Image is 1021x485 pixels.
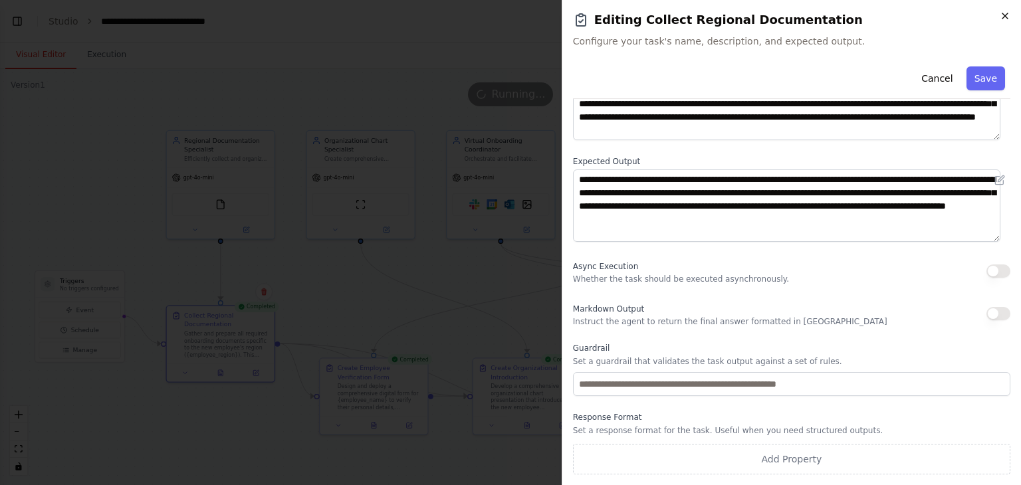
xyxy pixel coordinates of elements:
[573,425,1010,436] p: Set a response format for the task. Useful when you need structured outputs.
[573,412,1010,423] label: Response Format
[573,35,1010,48] span: Configure your task's name, description, and expected output.
[573,274,789,284] p: Whether the task should be executed asynchronously.
[573,316,887,327] p: Instruct the agent to return the final answer formatted in [GEOGRAPHIC_DATA]
[573,356,1010,367] p: Set a guardrail that validates the task output against a set of rules.
[573,444,1010,474] button: Add Property
[966,66,1005,90] button: Save
[573,11,1010,29] h2: Editing Collect Regional Documentation
[573,343,1010,353] label: Guardrail
[992,172,1008,188] button: Open in editor
[573,262,638,271] span: Async Execution
[573,304,644,314] span: Markdown Output
[913,66,961,90] button: Cancel
[573,156,1010,167] label: Expected Output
